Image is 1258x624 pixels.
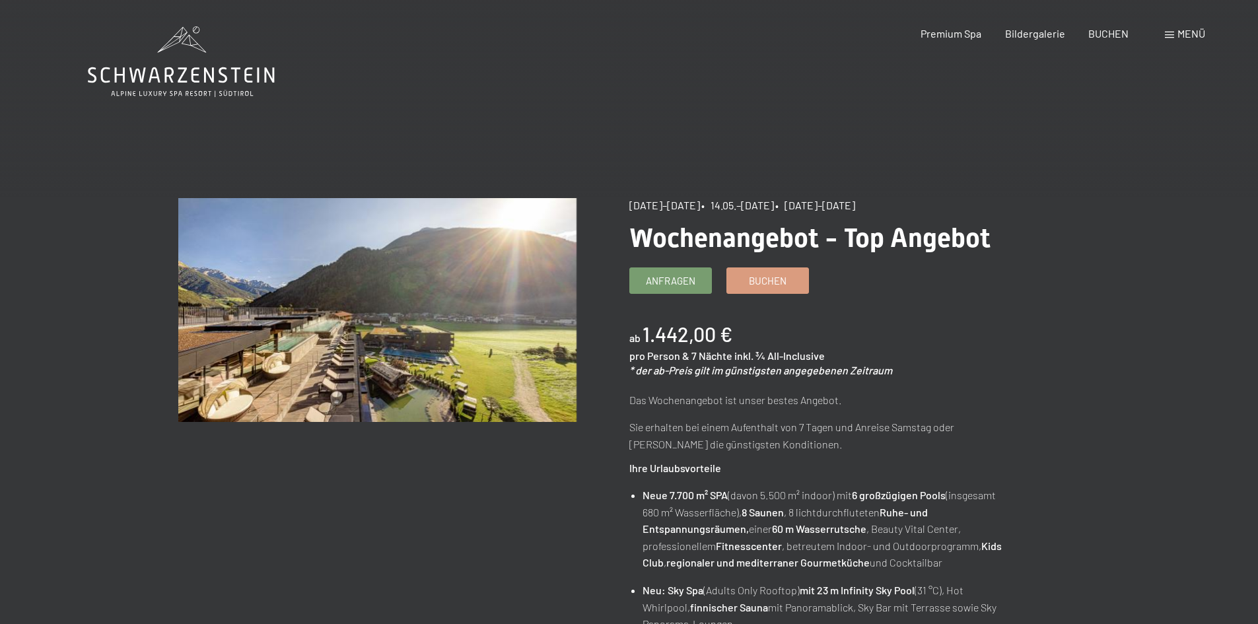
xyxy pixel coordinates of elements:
[629,462,721,474] strong: Ihre Urlaubsvorteile
[629,392,1028,409] p: Das Wochenangebot ist unser bestes Angebot.
[921,27,981,40] a: Premium Spa
[629,349,689,362] span: pro Person &
[629,199,700,211] span: [DATE]–[DATE]
[643,487,1027,571] li: (davon 5.500 m² indoor) mit (insgesamt 680 m² Wasserfläche), , 8 lichtdurchfluteten einer , Beaut...
[772,522,866,535] strong: 60 m Wasserrutsche
[800,584,915,596] strong: mit 23 m Infinity Sky Pool
[643,322,732,346] b: 1.442,00 €
[178,198,577,422] img: Wochenangebot - Top Angebot
[630,268,711,293] a: Anfragen
[852,489,946,501] strong: 6 großzügigen Pools
[727,268,808,293] a: Buchen
[1005,27,1065,40] a: Bildergalerie
[742,506,784,518] strong: 8 Saunen
[629,223,991,254] span: Wochenangebot - Top Angebot
[629,364,892,376] em: * der ab-Preis gilt im günstigsten angegebenen Zeitraum
[666,556,870,569] strong: regionaler und mediterraner Gourmetküche
[775,199,855,211] span: • [DATE]–[DATE]
[749,274,786,288] span: Buchen
[646,274,695,288] span: Anfragen
[1088,27,1129,40] a: BUCHEN
[1177,27,1205,40] span: Menü
[701,199,774,211] span: • 14.05.–[DATE]
[690,601,768,613] strong: finnischer Sauna
[643,584,703,596] strong: Neu: Sky Spa
[629,331,641,344] span: ab
[629,419,1028,452] p: Sie erhalten bei einem Aufenthalt von 7 Tagen und Anreise Samstag oder [PERSON_NAME] die günstigs...
[691,349,732,362] span: 7 Nächte
[734,349,825,362] span: inkl. ¾ All-Inclusive
[716,539,782,552] strong: Fitnesscenter
[643,489,728,501] strong: Neue 7.700 m² SPA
